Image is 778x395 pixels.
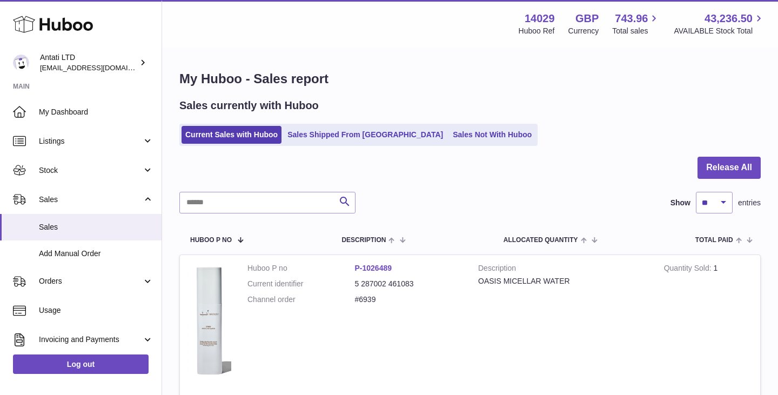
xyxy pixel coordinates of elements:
[247,294,355,305] dt: Channel order
[40,52,137,73] div: Antati LTD
[39,276,142,286] span: Orders
[615,11,648,26] span: 743.96
[188,263,231,378] img: 1735333956.png
[670,198,690,208] label: Show
[695,237,733,244] span: Total paid
[247,279,355,289] dt: Current identifier
[190,237,232,244] span: Huboo P no
[612,11,660,36] a: 743.96 Total sales
[179,98,319,113] h2: Sales currently with Huboo
[674,11,765,36] a: 43,236.50 AVAILABLE Stock Total
[575,11,599,26] strong: GBP
[478,276,648,286] div: OASIS MICELLAR WATER
[39,249,153,259] span: Add Manual Order
[568,26,599,36] div: Currency
[341,237,386,244] span: Description
[39,165,142,176] span: Stock
[504,237,578,244] span: ALLOCATED Quantity
[355,279,462,289] dd: 5 287002 461083
[656,255,760,389] td: 1
[39,107,153,117] span: My Dashboard
[674,26,765,36] span: AVAILABLE Stock Total
[247,263,355,273] dt: Huboo P no
[612,26,660,36] span: Total sales
[40,63,159,72] span: [EMAIL_ADDRESS][DOMAIN_NAME]
[39,136,142,146] span: Listings
[284,126,447,144] a: Sales Shipped From [GEOGRAPHIC_DATA]
[664,264,714,275] strong: Quantity Sold
[39,305,153,316] span: Usage
[355,294,462,305] dd: #6939
[525,11,555,26] strong: 14029
[179,70,761,88] h1: My Huboo - Sales report
[738,198,761,208] span: entries
[705,11,753,26] span: 43,236.50
[39,334,142,345] span: Invoicing and Payments
[13,354,149,374] a: Log out
[13,55,29,71] img: toufic@antatiskin.com
[449,126,535,144] a: Sales Not With Huboo
[182,126,281,144] a: Current Sales with Huboo
[697,157,761,179] button: Release All
[519,26,555,36] div: Huboo Ref
[478,263,648,276] strong: Description
[355,264,392,272] a: P-1026489
[39,195,142,205] span: Sales
[39,222,153,232] span: Sales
